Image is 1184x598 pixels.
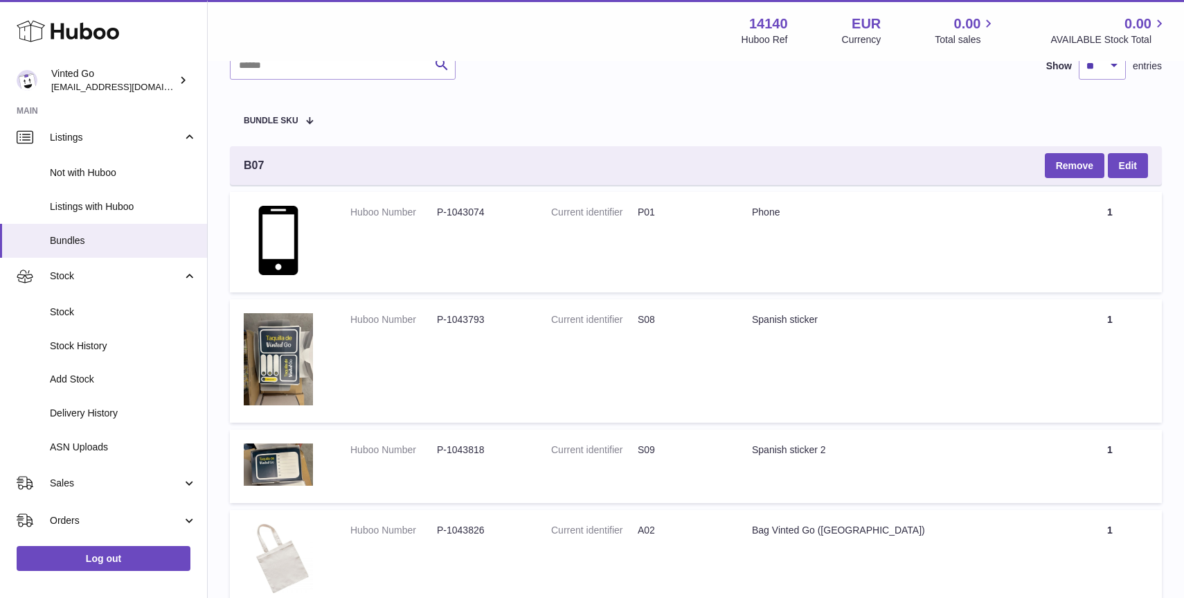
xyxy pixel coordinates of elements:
button: Remove [1045,153,1104,178]
td: 1 [1058,192,1162,292]
img: Spanish sticker 2 [244,443,313,486]
a: Log out [17,546,190,571]
span: 0.00 [1124,15,1151,33]
dt: Current identifier [551,443,638,457]
dd: P-1043818 [437,443,523,457]
dd: P-1043793 [437,313,523,326]
span: Stock [50,270,182,283]
div: Huboo Ref [742,33,788,46]
span: [EMAIL_ADDRESS][DOMAIN_NAME] [51,81,204,92]
dd: P-1043826 [437,524,523,537]
span: Orders [50,514,182,527]
td: 1 [1058,430,1162,503]
div: Spanish sticker [752,313,1044,326]
strong: EUR [852,15,881,33]
dt: Huboo Number [350,206,437,219]
img: Bag Vinted Go (Spain) [244,524,313,593]
td: 1 [1058,299,1162,423]
div: Vinted Go [51,67,176,94]
dd: S09 [638,443,724,457]
dt: Huboo Number [350,443,437,457]
dd: P01 [638,206,724,219]
span: Add Stock [50,373,197,386]
div: Currency [842,33,881,46]
span: Delivery History [50,407,197,420]
dd: A02 [638,524,724,537]
strong: 14140 [749,15,788,33]
span: Not with Huboo [50,166,197,179]
dt: Huboo Number [350,524,437,537]
span: AVAILABLE Stock Total [1050,33,1167,46]
a: 0.00 AVAILABLE Stock Total [1050,15,1167,46]
dd: S08 [638,313,724,326]
dt: Current identifier [551,206,638,219]
label: Show [1046,60,1072,73]
dt: Huboo Number [350,313,437,326]
span: B07 [244,158,264,173]
div: Bag Vinted Go ([GEOGRAPHIC_DATA]) [752,524,1044,537]
dd: P-1043074 [437,206,523,219]
div: Phone [752,206,1044,219]
span: Bundle SKU [244,116,298,125]
span: Stock [50,306,197,319]
span: entries [1133,60,1162,73]
img: Spanish sticker [244,313,313,405]
div: Spanish sticker 2 [752,443,1044,457]
span: Total sales [935,33,996,46]
dt: Current identifier [551,524,638,537]
span: ASN Uploads [50,441,197,454]
a: 0.00 Total sales [935,15,996,46]
img: giedre.bartusyte@vinted.com [17,70,37,91]
span: 0.00 [954,15,981,33]
dt: Current identifier [551,313,638,326]
span: Stock History [50,340,197,353]
img: Phone [244,206,313,275]
a: Edit [1108,153,1148,178]
span: Sales [50,477,182,490]
span: Bundles [50,234,197,247]
span: Listings [50,131,182,144]
span: Listings with Huboo [50,200,197,213]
